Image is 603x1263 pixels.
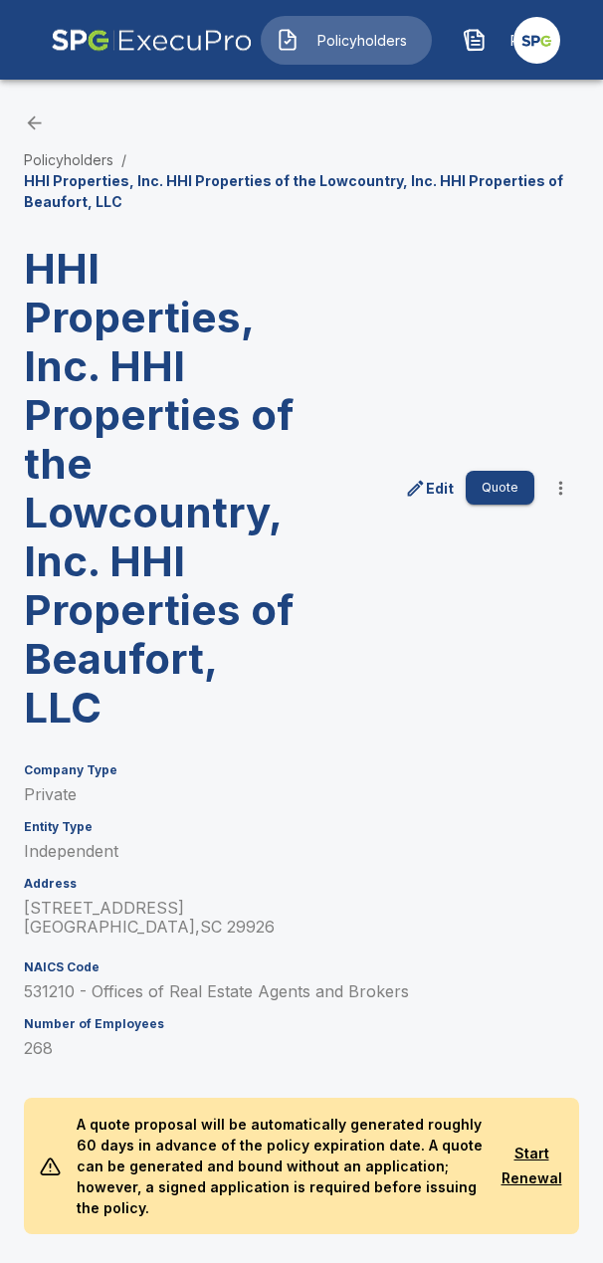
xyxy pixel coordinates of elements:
[276,28,300,52] img: Policyholders Icon
[24,170,579,212] p: HHI Properties, Inc. HHI Properties of the Lowcountry, Inc. HHI Properties of Beaufort, LLC
[61,1098,500,1234] p: A quote proposal will be automatically generated roughly 60 days in advance of the policy expirat...
[24,842,579,861] p: Independent
[307,30,417,51] span: Policyholders
[401,474,458,503] a: edit
[24,877,579,891] h6: Address
[24,244,294,732] h3: HHI Properties, Inc. HHI Properties of the Lowcountry, Inc. HHI Properties of Beaufort, LLC
[121,149,126,170] li: /
[24,149,579,212] nav: breadcrumb
[542,470,579,507] button: more
[261,16,432,65] button: Policyholders IconPolicyholders
[24,763,579,777] h6: Company Type
[24,1039,579,1058] p: 268
[24,960,579,974] h6: NAICS Code
[466,471,534,504] button: Quote
[513,17,560,64] img: Agency Icon
[500,1136,563,1196] button: Start Renewal
[513,9,560,72] a: Agency Icon
[426,478,454,499] p: Edit
[24,899,579,937] p: [STREET_ADDRESS] [GEOGRAPHIC_DATA] , SC 29926
[24,112,45,133] a: back
[24,820,579,834] h6: Entity Type
[24,982,579,1001] p: 531210 - Offices of Real Estate Agents and Brokers
[463,28,487,52] img: Past quotes Icon
[24,785,579,804] p: Private
[51,9,253,72] img: AA Logo
[24,151,113,168] a: Policyholders
[24,1017,579,1031] h6: Number of Employees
